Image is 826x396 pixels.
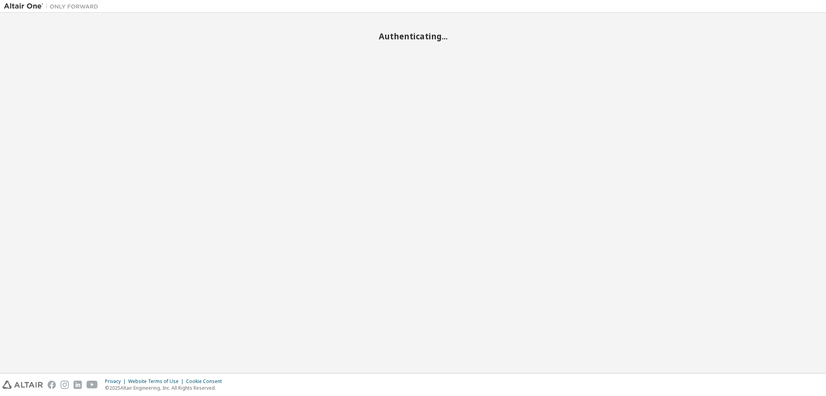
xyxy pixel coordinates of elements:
img: altair_logo.svg [2,381,43,389]
div: Cookie Consent [186,378,227,385]
img: linkedin.svg [74,381,82,389]
img: instagram.svg [61,381,69,389]
img: Altair One [4,2,102,10]
div: Privacy [105,378,128,385]
img: facebook.svg [48,381,56,389]
h2: Authenticating... [4,31,822,41]
img: youtube.svg [87,381,98,389]
div: Website Terms of Use [128,378,186,385]
p: © 2025 Altair Engineering, Inc. All Rights Reserved. [105,385,227,391]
